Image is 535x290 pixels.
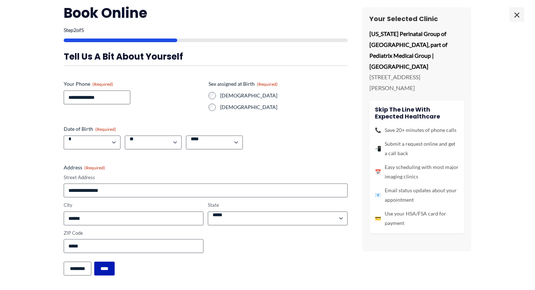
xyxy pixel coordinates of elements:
label: Street Address [64,174,348,181]
label: State [208,202,348,209]
label: [DEMOGRAPHIC_DATA] [220,92,348,99]
span: (Required) [92,81,113,87]
li: Email status updates about your appointment [375,186,459,205]
h2: Book Online [64,4,348,22]
h3: Tell us a bit about yourself [64,51,348,62]
span: (Required) [95,126,116,132]
p: Step of [64,28,348,33]
span: (Required) [257,81,278,87]
label: City [64,202,203,209]
li: Easy scheduling with most major imaging clinics [375,162,459,181]
li: Save 20+ minutes of phone calls [375,125,459,135]
span: 📅 [375,167,381,177]
p: [US_STATE] Perinatal Group of [GEOGRAPHIC_DATA], part of Pediatrix Medical Group | [GEOGRAPHIC_DATA] [369,28,464,72]
legend: Date of Birth [64,125,116,133]
span: 📧 [375,190,381,200]
legend: Sex assigned at Birth [209,80,278,88]
span: 📞 [375,125,381,135]
span: (Required) [84,165,105,170]
h3: Your Selected Clinic [369,15,464,23]
p: [STREET_ADDRESS][PERSON_NAME] [369,72,464,93]
label: Your Phone [64,80,203,88]
label: [DEMOGRAPHIC_DATA] [220,104,348,111]
span: 💳 [375,214,381,223]
span: 📲 [375,144,381,153]
span: 5 [81,27,84,33]
li: Submit a request online and get a call back [375,139,459,158]
span: 2 [74,27,76,33]
li: Use your HSA/FSA card for payment [375,209,459,228]
h4: Skip the line with Expected Healthcare [375,106,459,120]
label: ZIP Code [64,230,203,237]
span: × [510,7,524,22]
legend: Address [64,164,105,171]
